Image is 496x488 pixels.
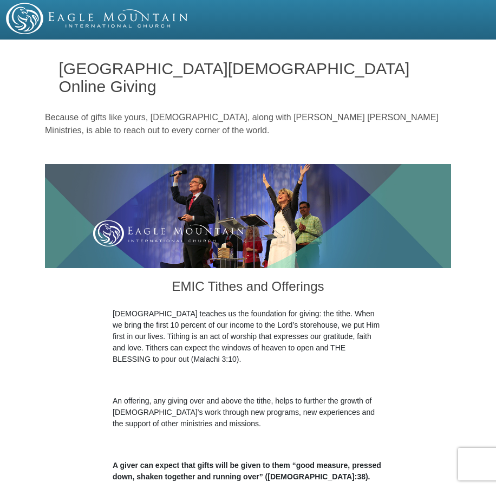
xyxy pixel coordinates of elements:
[113,461,381,481] b: A giver can expect that gifts will be given to them “good measure, pressed down, shaken together ...
[113,268,383,308] h3: EMIC Tithes and Offerings
[113,395,383,430] p: An offering, any giving over and above the tithe, helps to further the growth of [DEMOGRAPHIC_DAT...
[59,60,438,95] h1: [GEOGRAPHIC_DATA][DEMOGRAPHIC_DATA] Online Giving
[6,3,189,34] img: EMIC
[45,111,451,137] p: Because of gifts like yours, [DEMOGRAPHIC_DATA], along with [PERSON_NAME] [PERSON_NAME] Ministrie...
[113,308,383,365] p: [DEMOGRAPHIC_DATA] teaches us the foundation for giving: the tithe. When we bring the first 10 pe...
